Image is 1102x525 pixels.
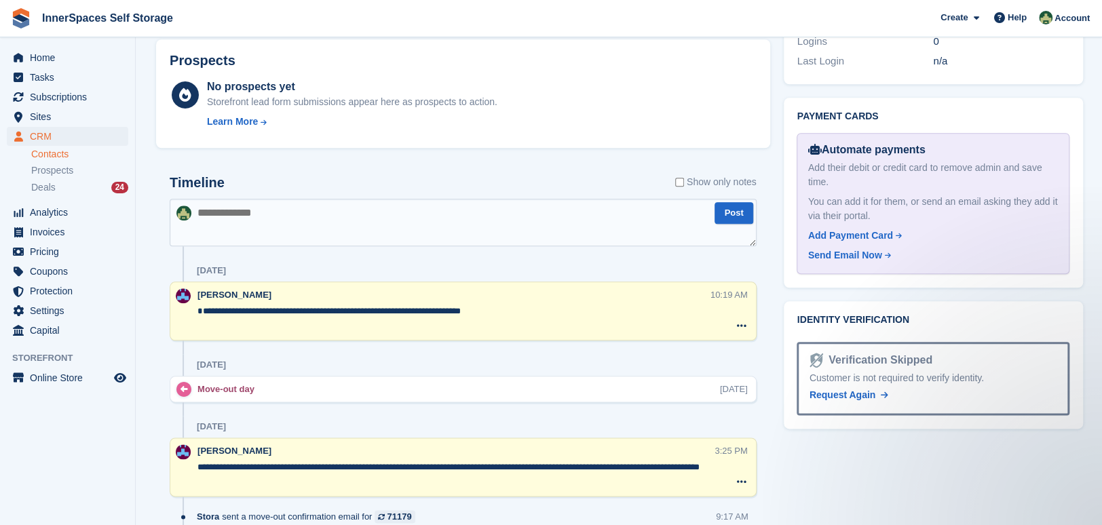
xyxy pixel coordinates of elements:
[197,290,271,300] span: [PERSON_NAME]
[810,371,1057,385] div: Customer is not required to verify identity.
[797,315,1069,326] h2: Identity verification
[675,175,684,189] input: Show only notes
[111,182,128,193] div: 24
[30,242,111,261] span: Pricing
[797,111,1069,122] h2: Payment cards
[715,444,747,457] div: 3:25 PM
[7,281,128,300] a: menu
[31,148,128,161] a: Contacts
[7,107,128,126] a: menu
[716,510,748,523] div: 9:17 AM
[7,321,128,340] a: menu
[7,262,128,281] a: menu
[715,202,753,225] button: Post
[30,321,111,340] span: Capital
[176,288,191,303] img: Paul Allo
[30,262,111,281] span: Coupons
[940,11,968,24] span: Create
[808,248,882,262] div: Send Email Now
[810,389,876,400] span: Request Again
[197,265,226,276] div: [DATE]
[30,107,111,126] span: Sites
[176,444,191,459] img: Paul Allo
[30,127,111,146] span: CRM
[207,95,497,109] div: Storefront lead form submissions appear here as prospects to action.
[30,203,111,222] span: Analytics
[112,370,128,386] a: Preview store
[1008,11,1027,24] span: Help
[170,53,235,69] h2: Prospects
[31,180,128,195] a: Deals 24
[810,353,823,368] img: Identity Verification Ready
[197,421,226,432] div: [DATE]
[1039,11,1052,24] img: Paula Amey
[808,161,1058,189] div: Add their debit or credit card to remove admin and save time.
[207,115,258,129] div: Learn More
[30,48,111,67] span: Home
[176,206,191,220] img: Paula Amey
[197,446,271,456] span: [PERSON_NAME]
[12,351,135,365] span: Storefront
[933,54,1069,69] div: n/a
[170,175,225,191] h2: Timeline
[808,195,1058,223] div: You can add it for them, or send an email asking they add it via their portal.
[808,229,893,243] div: Add Payment Card
[7,222,128,241] a: menu
[810,388,888,402] a: Request Again
[30,281,111,300] span: Protection
[933,34,1069,50] div: 0
[1054,12,1090,25] span: Account
[808,142,1058,158] div: Automate payments
[387,510,411,523] div: 71179
[720,383,748,395] div: [DATE]
[11,8,31,28] img: stora-icon-8386f47178a22dfd0bd8f6a31ec36ba5ce8667c1dd55bd0f319d3a0aa187defe.svg
[31,181,56,194] span: Deals
[197,510,219,523] span: Stora
[797,54,934,69] div: Last Login
[7,301,128,320] a: menu
[30,222,111,241] span: Invoices
[30,68,111,87] span: Tasks
[375,510,415,523] a: 71179
[207,79,497,95] div: No prospects yet
[37,7,178,29] a: InnerSpaces Self Storage
[197,359,226,370] div: [DATE]
[7,127,128,146] a: menu
[31,163,128,178] a: Prospects
[197,510,422,523] div: sent a move-out confirmation email for
[30,87,111,106] span: Subscriptions
[797,34,934,50] div: Logins
[7,68,128,87] a: menu
[7,242,128,261] a: menu
[30,368,111,387] span: Online Store
[30,301,111,320] span: Settings
[7,368,128,387] a: menu
[7,87,128,106] a: menu
[197,383,261,395] div: Move-out day
[675,175,757,189] label: Show only notes
[808,229,1052,243] a: Add Payment Card
[31,164,73,177] span: Prospects
[207,115,497,129] a: Learn More
[7,48,128,67] a: menu
[710,288,748,301] div: 10:19 AM
[7,203,128,222] a: menu
[823,352,932,368] div: Verification Skipped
